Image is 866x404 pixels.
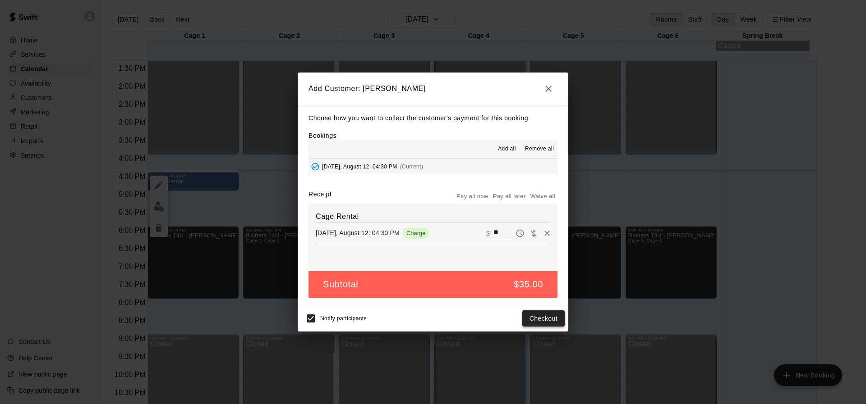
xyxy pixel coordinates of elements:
p: [DATE], August 12: 04:30 PM [316,228,400,237]
span: Pay later [513,229,527,236]
h2: Add Customer: [PERSON_NAME] [298,73,568,105]
h5: Subtotal [323,278,358,291]
button: Waive all [528,190,557,204]
h5: $35.00 [514,278,543,291]
span: Waive payment [527,229,540,236]
span: Charge [403,230,429,236]
button: Checkout [522,310,565,327]
button: Pay all later [491,190,528,204]
button: Added - Collect Payment [309,160,322,173]
button: Remove all [521,142,557,156]
h6: Cage Rental [316,211,550,222]
label: Bookings [309,132,336,139]
span: Remove all [525,145,554,154]
span: Notify participants [320,315,367,322]
button: Add all [493,142,521,156]
button: Added - Collect Payment[DATE], August 12: 04:30 PM(Current) [309,159,557,175]
span: [DATE], August 12: 04:30 PM [322,163,397,170]
p: Choose how you want to collect the customer's payment for this booking [309,113,557,124]
label: Receipt [309,190,332,204]
button: Remove [540,227,554,240]
p: $ [486,229,490,238]
button: Pay all now [454,190,491,204]
span: (Current) [400,163,424,170]
span: Add all [498,145,516,154]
